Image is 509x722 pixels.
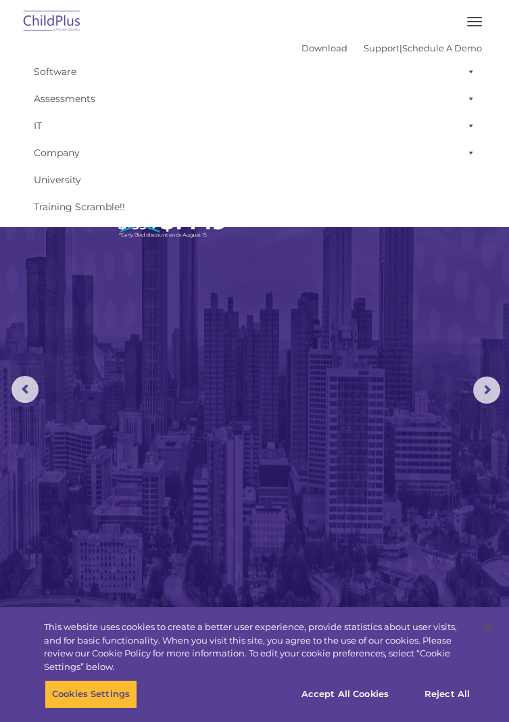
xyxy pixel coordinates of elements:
[301,43,347,53] a: Download
[402,43,482,53] a: Schedule A Demo
[27,166,482,193] a: University
[472,614,502,644] button: Close
[27,58,482,85] a: Software
[294,680,396,708] button: Accept All Cookies
[405,680,489,708] button: Reject All
[45,680,137,708] button: Cookies Settings
[20,6,84,38] img: ChildPlus by Procare Solutions
[44,621,472,673] div: This website uses cookies to create a better user experience, provide statistics about user visit...
[27,139,482,166] a: Company
[219,134,276,144] span: Phone number
[219,78,260,89] span: Last name
[27,85,482,112] a: Assessments
[301,43,482,53] font: |
[27,193,482,220] a: Training Scramble!!
[27,112,482,139] a: IT
[364,43,399,53] a: Support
